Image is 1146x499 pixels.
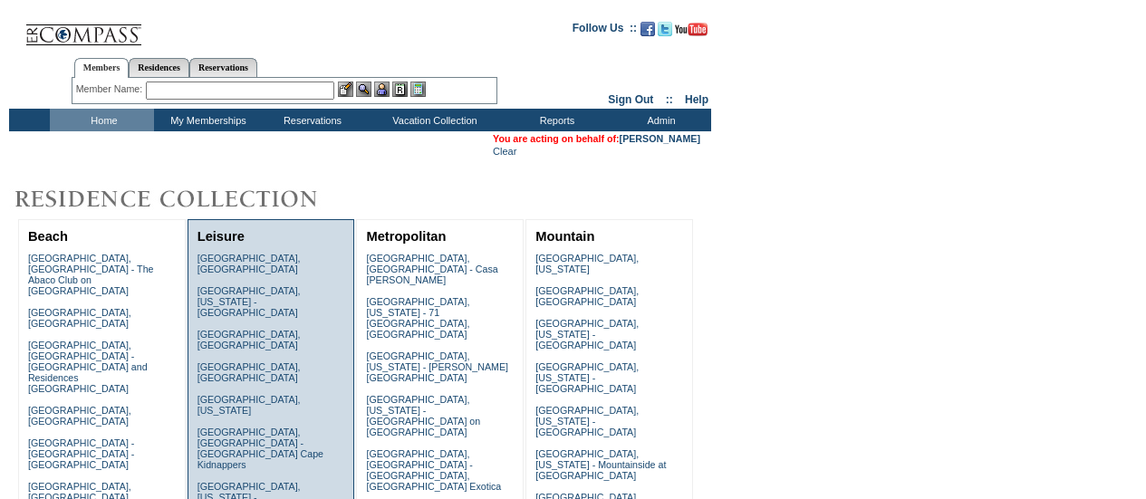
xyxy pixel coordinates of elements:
[9,181,362,217] img: Destinations by Exclusive Resorts
[640,27,655,38] a: Become our fan on Facebook
[366,350,508,383] a: [GEOGRAPHIC_DATA], [US_STATE] - [PERSON_NAME][GEOGRAPHIC_DATA]
[28,229,68,244] a: Beach
[197,361,301,383] a: [GEOGRAPHIC_DATA], [GEOGRAPHIC_DATA]
[675,27,708,38] a: Subscribe to our YouTube Channel
[356,82,371,97] img: View
[28,437,134,470] a: [GEOGRAPHIC_DATA] - [GEOGRAPHIC_DATA] - [GEOGRAPHIC_DATA]
[535,448,666,481] a: [GEOGRAPHIC_DATA], [US_STATE] - Mountainside at [GEOGRAPHIC_DATA]
[74,58,130,78] a: Members
[197,253,301,274] a: [GEOGRAPHIC_DATA], [GEOGRAPHIC_DATA]
[338,82,353,97] img: b_edit.gif
[374,82,390,97] img: Impersonate
[607,109,711,131] td: Admin
[9,27,24,28] img: i.gif
[535,285,639,307] a: [GEOGRAPHIC_DATA], [GEOGRAPHIC_DATA]
[573,20,637,42] td: Follow Us ::
[28,405,131,427] a: [GEOGRAPHIC_DATA], [GEOGRAPHIC_DATA]
[608,93,653,106] a: Sign Out
[666,93,673,106] span: ::
[535,361,639,394] a: [GEOGRAPHIC_DATA], [US_STATE] - [GEOGRAPHIC_DATA]
[50,109,154,131] td: Home
[258,109,362,131] td: Reservations
[366,394,480,437] a: [GEOGRAPHIC_DATA], [US_STATE] - [GEOGRAPHIC_DATA] on [GEOGRAPHIC_DATA]
[197,427,323,470] a: [GEOGRAPHIC_DATA], [GEOGRAPHIC_DATA] - [GEOGRAPHIC_DATA] Cape Kidnappers
[410,82,426,97] img: b_calculator.gif
[24,9,142,46] img: Compass Home
[28,253,154,296] a: [GEOGRAPHIC_DATA], [GEOGRAPHIC_DATA] - The Abaco Club on [GEOGRAPHIC_DATA]
[154,109,258,131] td: My Memberships
[535,253,639,274] a: [GEOGRAPHIC_DATA], [US_STATE]
[362,109,503,131] td: Vacation Collection
[189,58,257,77] a: Reservations
[503,109,607,131] td: Reports
[76,82,146,97] div: Member Name:
[658,27,672,38] a: Follow us on Twitter
[392,82,408,97] img: Reservations
[675,23,708,36] img: Subscribe to our YouTube Channel
[28,307,131,329] a: [GEOGRAPHIC_DATA], [GEOGRAPHIC_DATA]
[620,133,700,144] a: [PERSON_NAME]
[535,405,639,437] a: [GEOGRAPHIC_DATA], [US_STATE] - [GEOGRAPHIC_DATA]
[493,133,700,144] span: You are acting on behalf of:
[685,93,708,106] a: Help
[197,394,301,416] a: [GEOGRAPHIC_DATA], [US_STATE]
[535,229,594,244] a: Mountain
[366,296,469,340] a: [GEOGRAPHIC_DATA], [US_STATE] - 71 [GEOGRAPHIC_DATA], [GEOGRAPHIC_DATA]
[366,253,497,285] a: [GEOGRAPHIC_DATA], [GEOGRAPHIC_DATA] - Casa [PERSON_NAME]
[129,58,189,77] a: Residences
[493,146,516,157] a: Clear
[28,340,148,394] a: [GEOGRAPHIC_DATA], [GEOGRAPHIC_DATA] - [GEOGRAPHIC_DATA] and Residences [GEOGRAPHIC_DATA]
[197,329,301,350] a: [GEOGRAPHIC_DATA], [GEOGRAPHIC_DATA]
[535,318,639,350] a: [GEOGRAPHIC_DATA], [US_STATE] - [GEOGRAPHIC_DATA]
[366,448,501,492] a: [GEOGRAPHIC_DATA], [GEOGRAPHIC_DATA] - [GEOGRAPHIC_DATA], [GEOGRAPHIC_DATA] Exotica
[658,22,672,36] img: Follow us on Twitter
[366,229,446,244] a: Metropolitan
[197,285,301,318] a: [GEOGRAPHIC_DATA], [US_STATE] - [GEOGRAPHIC_DATA]
[640,22,655,36] img: Become our fan on Facebook
[197,229,245,244] a: Leisure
